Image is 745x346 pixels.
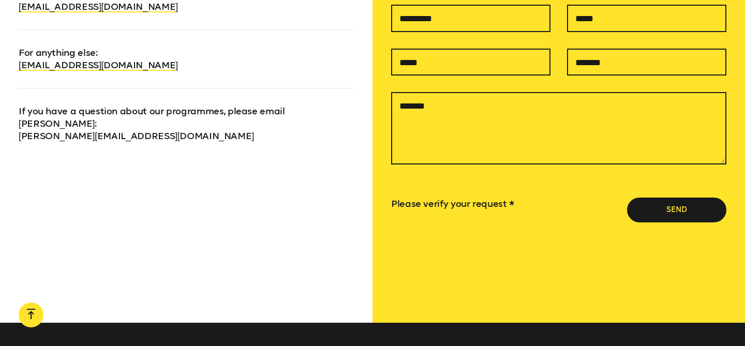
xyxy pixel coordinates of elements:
[627,198,726,222] button: Send
[19,1,178,12] a: [EMAIL_ADDRESS][DOMAIN_NAME]
[19,29,354,71] p: For anything else :
[644,205,710,215] span: Send
[391,215,476,290] iframe: reCAPTCHA
[19,88,354,142] p: If you have a question about our programmes, please email [PERSON_NAME] :
[19,59,178,71] a: [EMAIL_ADDRESS][DOMAIN_NAME]
[391,198,514,209] label: Please verify your request *
[19,130,254,142] a: [PERSON_NAME][EMAIL_ADDRESS][DOMAIN_NAME]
